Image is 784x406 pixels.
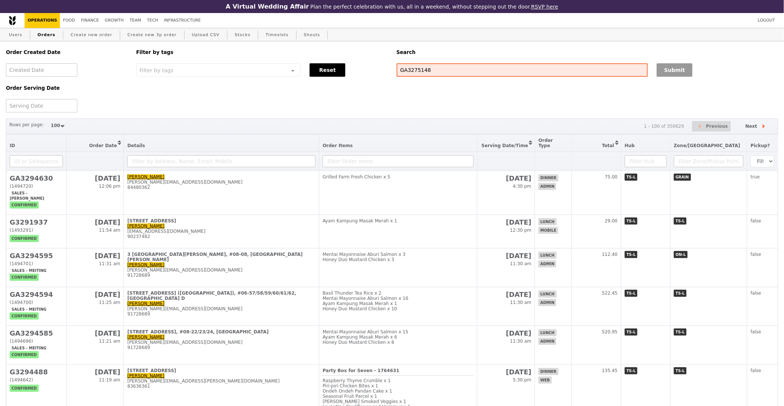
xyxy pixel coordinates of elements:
[301,28,323,42] a: Shouts
[510,228,532,233] span: 12:30 pm
[99,261,120,266] span: 11:31 am
[127,174,164,180] a: [PERSON_NAME]
[323,143,353,148] span: Order Items
[60,13,78,28] a: Food
[6,50,127,55] h5: Order Created Date
[10,252,63,260] h2: GA3294595
[323,301,473,306] div: Ayam Kampung Masak Merah x 1
[99,184,121,189] span: 12:06 pm
[10,368,63,376] h2: G3294488
[323,252,473,257] div: Mentai Mayonnaise Aburi Salmon x 3
[127,252,316,262] div: 3 [GEOGRAPHIC_DATA][PERSON_NAME], #08-08, [GEOGRAPHIC_DATA][PERSON_NAME]
[127,340,316,345] div: [PERSON_NAME][EMAIL_ADDRESS][DOMAIN_NAME]
[127,143,145,148] span: Details
[10,155,63,167] input: ID or Salesperson name
[10,202,39,209] span: confirmed
[538,368,558,375] span: dinner
[10,184,63,189] div: (1494720)
[127,180,316,185] div: [PERSON_NAME][EMAIL_ADDRESS][DOMAIN_NAME]
[10,291,63,298] h2: GA3294594
[127,267,316,273] div: [PERSON_NAME][EMAIL_ADDRESS][DOMAIN_NAME]
[99,300,120,305] span: 11:25 am
[189,28,223,42] a: Upload CSV
[692,121,731,132] button: Previous
[706,122,728,131] span: Previous
[10,385,39,392] span: confirmed
[125,28,180,42] a: Create new 3p order
[78,13,102,28] a: Finance
[9,16,16,25] img: Grain logo
[755,13,778,28] a: Logout
[70,291,120,298] h2: [DATE]
[323,329,473,334] div: Mentai Mayonnaise Aburi Salmon x 15
[625,174,638,181] span: TS-L
[70,329,120,337] h2: [DATE]
[538,329,556,336] span: lunch
[674,251,688,258] span: ON-L
[531,4,559,10] a: RSVP here
[538,218,556,225] span: lunch
[674,329,687,336] span: TS-L
[102,13,127,28] a: Growth
[127,273,316,278] div: 91728689
[6,85,127,91] h5: Order Serving Date
[538,291,556,298] span: lunch
[538,138,553,148] span: Order Type
[310,63,345,77] button: Reset
[538,338,556,345] span: admin
[99,228,120,233] span: 11:54 am
[751,218,761,223] span: false
[127,378,316,384] div: [PERSON_NAME][EMAIL_ADDRESS][PERSON_NAME][DOMAIN_NAME]
[10,300,63,305] div: (1494700)
[625,155,667,167] input: Filter Hub
[538,260,556,267] span: admin
[178,3,607,10] div: Plan the perfect celebration with us, all in a weekend, without stepping out the door.
[127,334,164,340] a: [PERSON_NAME]
[136,50,388,55] h5: Filter by tags
[674,174,691,181] span: GRAIN
[127,155,316,167] input: Filter by Address, Name, Email, Mobile
[481,291,532,298] h2: [DATE]
[323,296,473,301] div: Mentai Mayonnaise Aburi Salmon x 16
[10,339,63,344] div: (1494696)
[397,50,778,55] h5: Search
[510,300,531,305] span: 11:30 am
[657,63,692,77] button: Submit
[127,345,316,350] div: 91728689
[35,28,58,42] a: Orders
[127,373,164,378] a: [PERSON_NAME]
[751,291,761,296] span: false
[538,183,556,190] span: admin
[10,261,63,266] div: (1494701)
[10,143,15,148] span: ID
[127,223,164,229] a: [PERSON_NAME]
[323,174,473,180] div: Grilled Farm Fresh Chicken x 5
[674,367,687,374] span: TS-L
[140,67,173,73] span: Filter by tags
[481,174,532,182] h2: [DATE]
[751,329,761,334] span: false
[10,174,63,182] h2: GA3294630
[6,28,25,42] a: Users
[602,252,618,257] span: 112.40
[70,218,120,226] h2: [DATE]
[397,63,648,77] input: Search any field
[323,394,377,399] span: Seasonal Fruit Parcel x 1
[99,339,120,344] span: 11:21 am
[602,368,618,373] span: 135.45
[127,291,316,301] div: [STREET_ADDRESS] ([GEOGRAPHIC_DATA]), #06-57/58/59/60/61/62, [GEOGRAPHIC_DATA] D
[10,190,46,202] span: Sales - [PERSON_NAME]
[127,234,316,239] div: 90237482
[144,13,161,28] a: Tech
[127,185,316,190] div: 84480362
[127,218,316,223] div: [STREET_ADDRESS]
[10,313,39,320] span: confirmed
[751,174,760,180] span: true
[10,228,63,233] div: (1493291)
[10,267,48,274] span: Sales - Meiting
[644,124,684,129] div: 1 - 100 of 350629
[323,257,473,262] div: Honey Duo Mustard Chicken x 3
[70,368,120,376] h2: [DATE]
[674,290,687,297] span: TS-L
[10,274,39,281] span: confirmed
